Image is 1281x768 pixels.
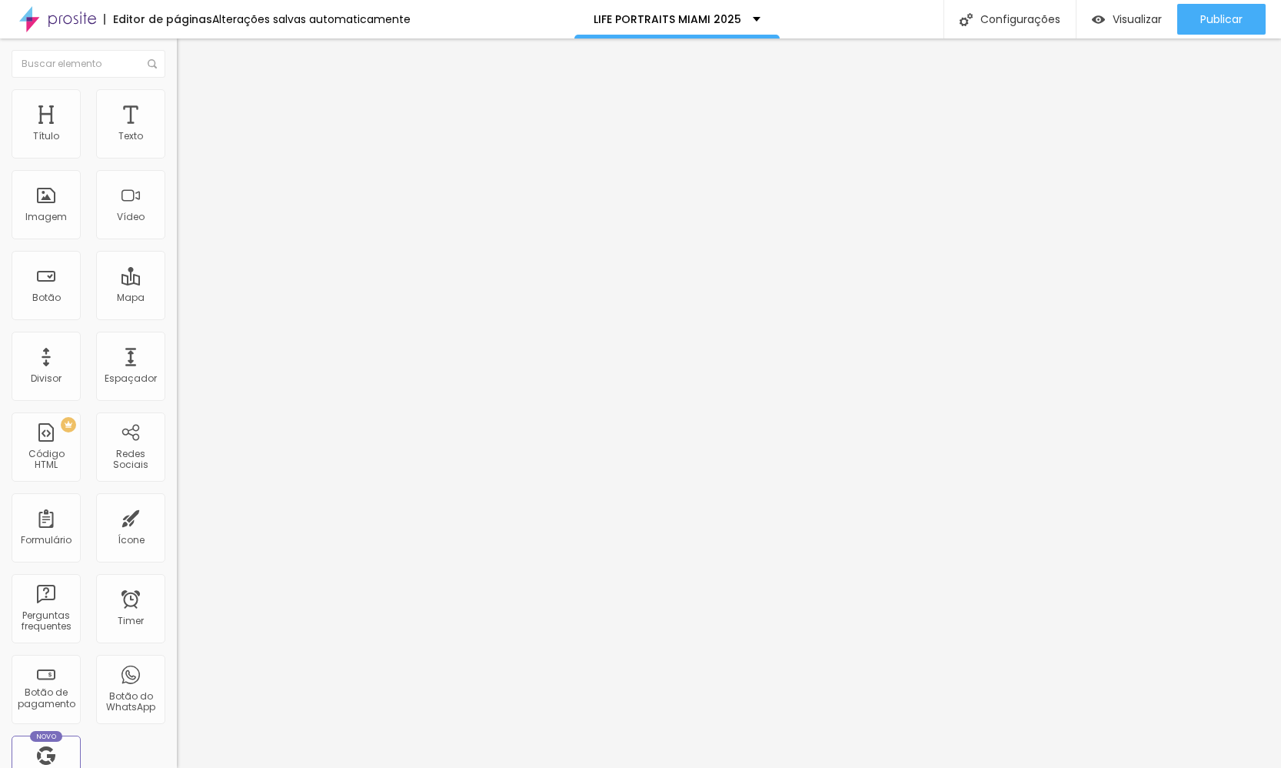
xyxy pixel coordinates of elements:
[118,535,145,546] div: Ícone
[1092,13,1105,26] img: view-1.svg
[15,449,76,471] div: Código HTML
[1076,4,1177,35] button: Visualizar
[100,691,161,713] div: Botão do WhatsApp
[212,14,411,25] div: Alterações salvas automaticamente
[118,131,143,142] div: Texto
[960,13,973,26] img: Icone
[148,59,157,68] img: Icone
[104,14,212,25] div: Editor de páginas
[21,535,72,546] div: Formulário
[25,212,67,222] div: Imagem
[1200,13,1243,25] span: Publicar
[117,292,145,303] div: Mapa
[177,38,1281,768] iframe: Editor
[33,131,59,142] div: Título
[30,731,63,742] div: Novo
[12,50,165,78] input: Buscar elemento
[15,687,76,710] div: Botão de pagamento
[100,449,161,471] div: Redes Sociais
[32,292,61,303] div: Botão
[118,616,144,626] div: Timer
[15,610,76,633] div: Perguntas frequentes
[31,373,62,384] div: Divisor
[105,373,157,384] div: Espaçador
[117,212,145,222] div: Vídeo
[594,14,741,25] p: LIFE PORTRAITS MIAMI 2025
[1177,4,1266,35] button: Publicar
[1113,13,1162,25] span: Visualizar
